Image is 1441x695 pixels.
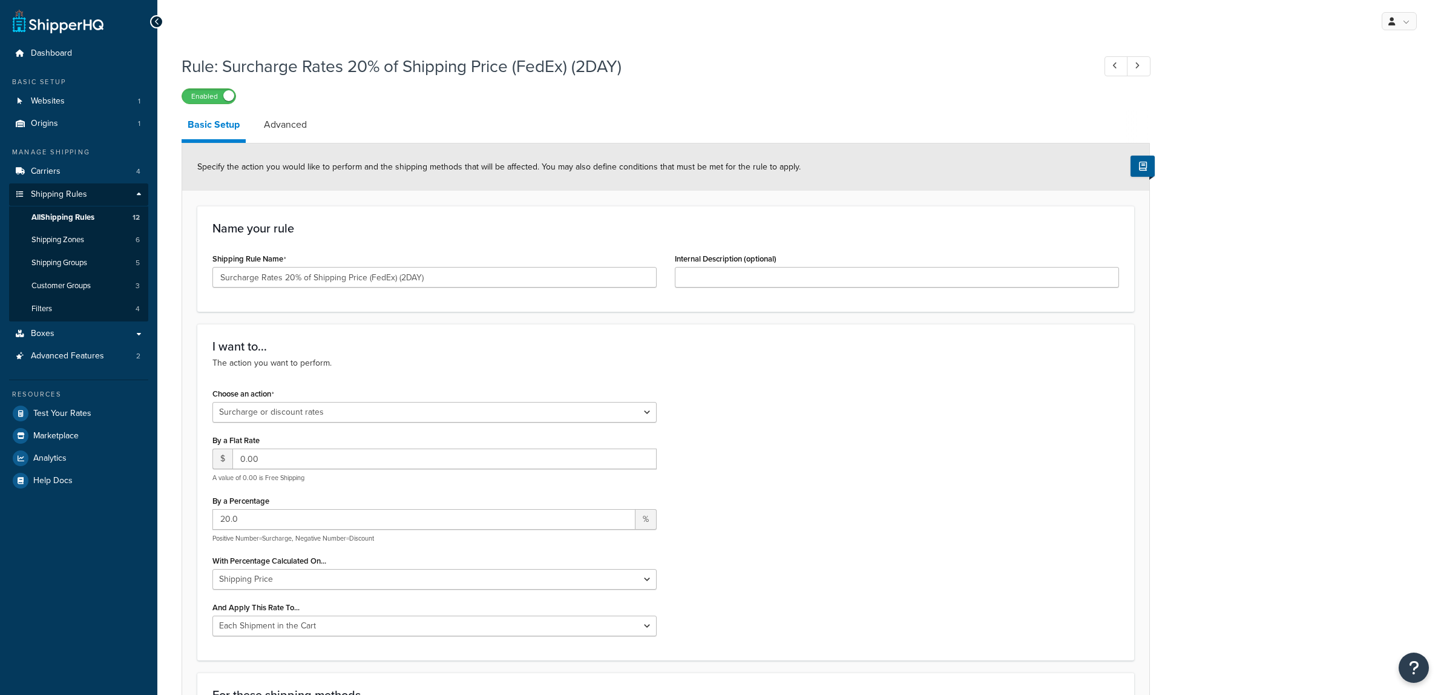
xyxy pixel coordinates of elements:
a: Boxes [9,323,148,345]
div: Basic Setup [9,77,148,87]
p: Positive Number=Surcharge, Negative Number=Discount [212,534,657,543]
span: Shipping Groups [31,258,87,268]
h3: I want to... [212,340,1119,353]
span: 1 [138,119,140,129]
label: And Apply This Rate To... [212,603,300,612]
span: Shipping Zones [31,235,84,245]
a: Next Record [1127,56,1151,76]
span: Carriers [31,166,61,177]
span: $ [212,449,232,469]
li: Websites [9,90,148,113]
span: Websites [31,96,65,107]
a: Shipping Groups5 [9,252,148,274]
a: Shipping Rules [9,183,148,206]
a: Dashboard [9,42,148,65]
span: Help Docs [33,476,73,486]
li: Carriers [9,160,148,183]
span: Origins [31,119,58,129]
span: Customer Groups [31,281,91,291]
li: Shipping Rules [9,183,148,321]
li: Filters [9,298,148,320]
span: Filters [31,304,52,314]
span: Test Your Rates [33,409,91,419]
label: Shipping Rule Name [212,254,286,264]
a: Previous Record [1105,56,1128,76]
label: By a Percentage [212,496,269,506]
a: Websites1 [9,90,148,113]
span: 3 [136,281,140,291]
div: Resources [9,389,148,400]
a: Customer Groups3 [9,275,148,297]
li: Customer Groups [9,275,148,297]
p: A value of 0.00 is Free Shipping [212,473,657,483]
a: Shipping Zones6 [9,229,148,251]
button: Show Help Docs [1131,156,1155,177]
li: Advanced Features [9,345,148,367]
a: Advanced [258,110,313,139]
span: 4 [136,166,140,177]
label: With Percentage Calculated On... [212,556,326,565]
span: Shipping Rules [31,189,87,200]
label: Internal Description (optional) [675,254,776,263]
h3: Name your rule [212,222,1119,235]
span: Advanced Features [31,351,104,361]
div: Manage Shipping [9,147,148,157]
a: Advanced Features2 [9,345,148,367]
span: Boxes [31,329,54,339]
span: % [635,509,657,530]
li: Shipping Groups [9,252,148,274]
a: Analytics [9,447,148,469]
p: The action you want to perform. [212,357,1119,370]
a: Help Docs [9,470,148,492]
a: Filters4 [9,298,148,320]
a: Basic Setup [182,110,246,143]
span: 1 [138,96,140,107]
a: AllShipping Rules12 [9,206,148,229]
span: Analytics [33,453,67,464]
span: 12 [133,212,140,223]
span: 5 [136,258,140,268]
span: Dashboard [31,48,72,59]
span: 6 [136,235,140,245]
label: Choose an action [212,389,274,399]
li: Origins [9,113,148,135]
span: Marketplace [33,431,79,441]
h1: Rule: Surcharge Rates 20% of Shipping Price (FedEx) (2DAY) [182,54,1082,78]
a: Origins1 [9,113,148,135]
button: Open Resource Center [1399,653,1429,683]
span: All Shipping Rules [31,212,94,223]
span: Specify the action you would like to perform and the shipping methods that will be affected. You ... [197,160,801,173]
span: 4 [136,304,140,314]
label: By a Flat Rate [212,436,260,445]
a: Test Your Rates [9,403,148,424]
span: 2 [136,351,140,361]
a: Marketplace [9,425,148,447]
li: Shipping Zones [9,229,148,251]
a: Carriers4 [9,160,148,183]
label: Enabled [182,89,235,104]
